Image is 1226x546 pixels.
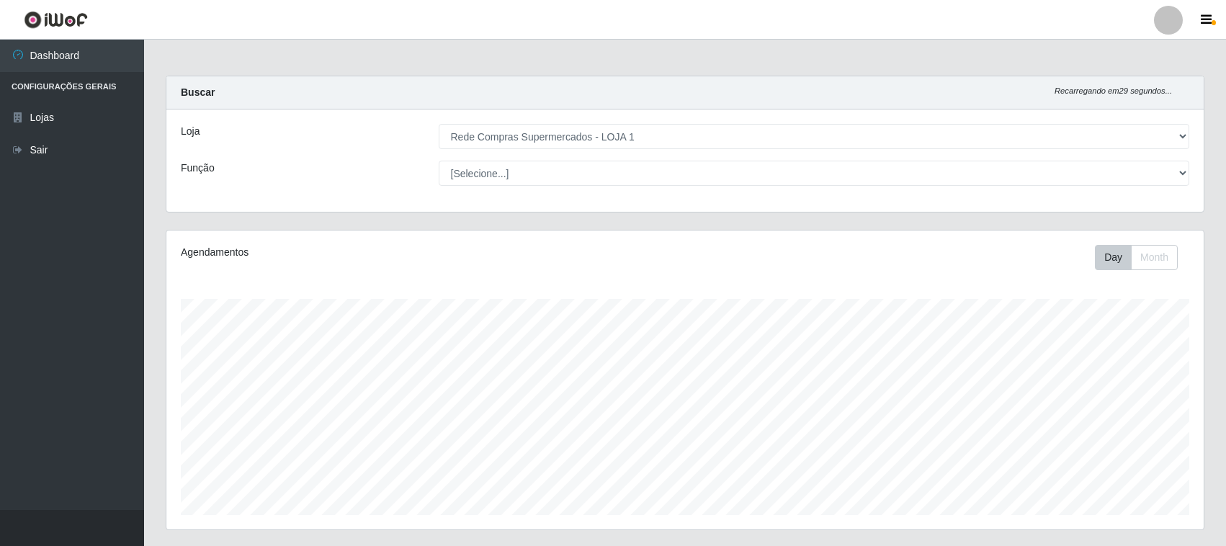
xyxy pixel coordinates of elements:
i: Recarregando em 29 segundos... [1055,86,1172,95]
label: Loja [181,124,200,139]
img: CoreUI Logo [24,11,88,29]
div: Agendamentos [181,245,589,260]
div: Toolbar with button groups [1095,245,1189,270]
button: Month [1131,245,1178,270]
strong: Buscar [181,86,215,98]
button: Day [1095,245,1132,270]
div: First group [1095,245,1178,270]
label: Função [181,161,215,176]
